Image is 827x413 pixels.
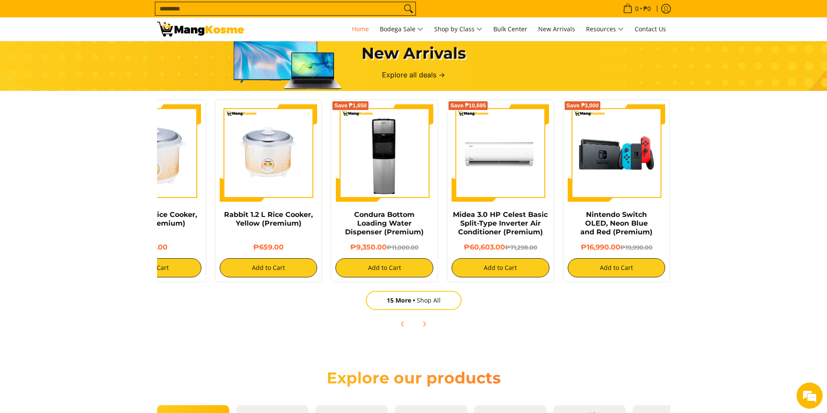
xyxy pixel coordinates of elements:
[635,25,666,33] span: Contact Us
[380,24,423,35] span: Bodega Sale
[288,368,540,388] h2: Explore our products
[382,70,445,79] a: Explore all deals →
[387,244,419,251] del: ₱11,000.00
[348,17,373,41] a: Home
[402,2,415,15] button: Search
[586,24,624,35] span: Resources
[538,25,575,33] span: New Arrivals
[375,17,428,41] a: Bodega Sale
[620,4,653,13] span: •
[434,24,482,35] span: Shop by Class
[580,210,653,236] a: Nintendo Switch OLED, Neon Blue and Red (Premium)
[568,258,666,277] button: Add to Cart
[220,243,318,252] h6: ₱659.00
[345,210,424,236] a: Condura Bottom Loading Water Dispenser (Premium)
[157,22,244,37] img: Mang Kosme: Your Home Appliances Warehouse Sale Partner!
[566,103,599,108] span: Save ₱3,000
[642,6,652,12] span: ₱0
[335,258,433,277] button: Add to Cart
[489,17,532,41] a: Bulk Center
[415,314,434,333] button: Next
[534,17,579,41] a: New Arrivals
[452,104,549,202] img: Midea 3.0 HP Celest Basic Split-Type Inverter Air Conditioner (Premium)
[393,314,412,333] button: Previous
[253,17,670,41] nav: Main Menu
[430,17,487,41] a: Shop by Class
[620,244,653,251] del: ₱19,990.00
[452,258,549,277] button: Add to Cart
[352,25,369,33] span: Home
[630,17,670,41] a: Contact Us
[220,258,318,277] button: Add to Cart
[568,243,666,252] h6: ₱16,990.00
[387,296,417,304] span: 15 More
[366,291,462,310] a: 15 MoreShop All
[334,103,367,108] span: Save ₱1,650
[450,103,486,108] span: Save ₱10,695
[220,104,318,202] img: rabbit-1.2-liter-rice-cooker-yellow-full-view-mang-kosme
[224,210,313,227] a: Rabbit 1.2 L Rice Cooker, Yellow (Premium)
[453,210,548,236] a: Midea 3.0 HP Celest Basic Split-Type Inverter Air Conditioner (Premium)
[505,244,537,251] del: ₱71,298.00
[452,243,549,252] h6: ₱60,603.00
[582,17,628,41] a: Resources
[335,243,433,252] h6: ₱9,350.00
[634,6,640,12] span: 0
[493,25,527,33] span: Bulk Center
[568,104,666,202] img: nintendo-switch-with-joystick-and-dock-full-view-mang-kosme
[335,104,433,202] img: Condura Bottom Loading Water Dispenser (Premium)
